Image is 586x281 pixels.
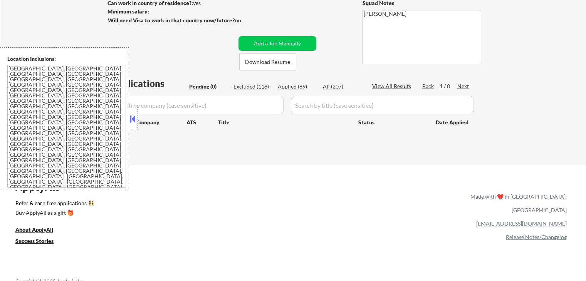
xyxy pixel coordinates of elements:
[358,115,425,129] div: Status
[372,82,413,90] div: View All Results
[15,209,92,218] a: Buy ApplyAll as a gift 🎁
[422,82,435,90] div: Back
[189,83,228,90] div: Pending (0)
[467,190,567,217] div: Made with ❤️ in [GEOGRAPHIC_DATA], [GEOGRAPHIC_DATA]
[15,181,67,194] div: ApplyAll
[15,201,309,209] a: Refer & earn free applications 👯‍♀️
[457,82,470,90] div: Next
[108,17,236,23] strong: Will need Visa to work in that country now/future?:
[238,36,316,51] button: Add a Job Manually
[15,238,54,244] u: Success Stories
[233,83,272,90] div: Excluded (118)
[15,226,53,233] u: About ApplyAll
[476,220,567,227] a: [EMAIL_ADDRESS][DOMAIN_NAME]
[107,8,149,15] strong: Minimum salary:
[110,96,284,114] input: Search by company (case sensitive)
[136,119,186,126] div: Company
[239,53,296,70] button: Download Resume
[436,119,470,126] div: Date Applied
[110,79,186,88] div: Applications
[15,226,64,235] a: About ApplyAll
[186,119,218,126] div: ATS
[440,82,457,90] div: 1 / 0
[218,119,351,126] div: Title
[291,96,474,114] input: Search by title (case sensitive)
[15,237,64,246] a: Success Stories
[15,210,92,216] div: Buy ApplyAll as a gift 🎁
[506,234,567,240] a: Release Notes/Changelog
[278,83,316,90] div: Applied (89)
[7,55,126,63] div: Location Inclusions:
[235,17,257,24] div: no
[323,83,361,90] div: All (207)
